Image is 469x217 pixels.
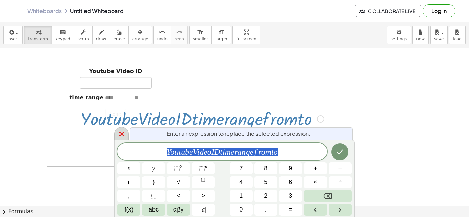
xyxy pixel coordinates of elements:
button: Done [331,143,348,160]
var: b [185,147,189,156]
sup: n [205,164,207,169]
span: erase [113,37,125,41]
button: Less than [167,190,190,202]
var: o [207,147,211,156]
button: load [449,26,466,44]
var: o [170,147,174,156]
var: D [214,147,220,156]
button: 8 [254,162,277,174]
button: 9 [279,162,302,174]
button: Placeholder [142,190,165,202]
span: larger [215,37,227,41]
span: + [313,164,317,173]
var: o [274,147,278,156]
span: ⬚ [151,191,157,201]
span: < [176,191,180,201]
span: fullscreen [236,37,256,41]
i: redo [176,28,183,36]
span: √ [177,178,180,187]
var: i [197,147,199,156]
button: Divide [329,176,352,188]
i: undo [159,28,165,36]
span: load [453,37,462,41]
button: format_sizelarger [211,26,231,44]
var: m [225,147,231,156]
button: Greek alphabet [167,204,190,216]
span: 4 [239,178,243,187]
span: 3 [289,191,292,201]
var: d [199,147,204,156]
button: Minus [329,162,352,174]
var: u [174,147,179,156]
span: αβγ [173,205,184,214]
var: t [220,147,222,156]
button: Square root [167,176,190,188]
button: Times [304,176,327,188]
span: x [128,164,130,173]
span: scrub [78,37,89,41]
span: ⬚ [199,165,205,172]
button: x [117,162,140,174]
button: scrub [74,26,93,44]
span: 0 [239,205,243,214]
button: Fraction [192,176,215,188]
var: o [261,147,265,156]
button: 4 [230,176,253,188]
var: u [181,147,185,156]
span: ( [128,178,130,187]
button: Equals [279,204,302,216]
button: Squared [167,162,190,174]
button: format_sizesmaller [189,26,212,44]
var: I [211,147,214,156]
span: . [265,205,267,214]
span: ) [153,178,155,187]
button: Superscript [192,162,215,174]
button: 6 [279,176,302,188]
button: Toggle navigation [8,5,19,16]
button: Functions [117,204,140,216]
span: settings [391,37,407,41]
button: redoredo [171,26,188,44]
button: Alphabet [142,204,165,216]
button: y [142,162,165,174]
var: e [204,147,207,156]
span: undo [157,37,168,41]
button: fullscreen [232,26,260,44]
button: Right arrow [329,204,352,216]
button: transform [24,26,52,44]
span: 2 [264,191,267,201]
span: – [338,164,342,173]
button: save [430,26,448,44]
var: a [238,147,242,156]
var: f [254,147,257,156]
var: V [193,147,197,156]
button: 0 [230,204,253,216]
button: draw [92,26,110,44]
span: f(x) [125,205,134,214]
span: Collaborate Live [361,8,415,14]
var: t [271,147,274,156]
button: 7 [230,162,253,174]
span: y [152,164,155,173]
var: i [222,147,225,156]
span: × [313,178,317,187]
var: g [246,147,250,156]
button: settings [387,26,411,44]
span: smaller [193,37,208,41]
i: format_size [218,28,225,36]
span: = [289,205,293,214]
span: abc [149,205,159,214]
var: r [258,147,261,156]
var: e [189,147,193,156]
var: e [231,147,235,156]
button: new [412,26,429,44]
button: Collaborate Live [355,5,421,17]
button: Greater than [192,190,215,202]
span: new [416,37,425,41]
i: format_size [197,28,204,36]
button: 1 [230,190,253,202]
button: insert [3,26,23,44]
span: Enter an expression to replace the selected expression. [167,130,310,138]
span: keypad [55,37,70,41]
span: 5 [264,178,267,187]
